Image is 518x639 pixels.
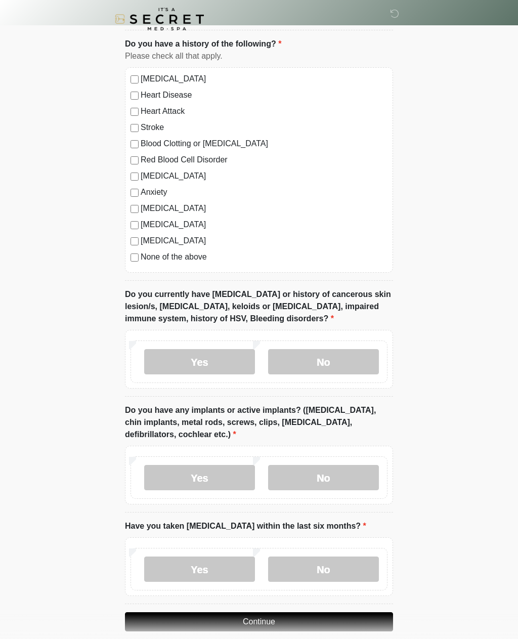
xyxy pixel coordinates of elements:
[268,557,379,582] label: No
[131,92,139,100] input: Heart Disease
[141,219,387,231] label: [MEDICAL_DATA]
[141,105,387,117] label: Heart Attack
[115,8,204,30] img: It's A Secret Med Spa Logo
[268,349,379,374] label: No
[141,251,387,263] label: None of the above
[141,138,387,150] label: Blood Clotting or [MEDICAL_DATA]
[125,520,366,532] label: Have you taken [MEDICAL_DATA] within the last six months?
[141,202,387,215] label: [MEDICAL_DATA]
[141,73,387,85] label: [MEDICAL_DATA]
[125,38,281,50] label: Do you have a history of the following?
[144,349,255,374] label: Yes
[268,465,379,490] label: No
[131,205,139,213] input: [MEDICAL_DATA]
[131,156,139,164] input: Red Blood Cell Disorder
[131,124,139,132] input: Stroke
[141,170,387,182] label: [MEDICAL_DATA]
[125,50,393,62] div: Please check all that apply.
[141,235,387,247] label: [MEDICAL_DATA]
[131,108,139,116] input: Heart Attack
[144,465,255,490] label: Yes
[131,173,139,181] input: [MEDICAL_DATA]
[141,89,387,101] label: Heart Disease
[131,253,139,262] input: None of the above
[131,75,139,83] input: [MEDICAL_DATA]
[141,121,387,134] label: Stroke
[131,140,139,148] input: Blood Clotting or [MEDICAL_DATA]
[131,189,139,197] input: Anxiety
[125,612,393,631] button: Continue
[125,404,393,441] label: Do you have any implants or active implants? ([MEDICAL_DATA], chin implants, metal rods, screws, ...
[131,221,139,229] input: [MEDICAL_DATA]
[141,154,387,166] label: Red Blood Cell Disorder
[131,237,139,245] input: [MEDICAL_DATA]
[141,186,387,198] label: Anxiety
[144,557,255,582] label: Yes
[125,288,393,325] label: Do you currently have [MEDICAL_DATA] or history of cancerous skin lesion/s, [MEDICAL_DATA], keloi...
